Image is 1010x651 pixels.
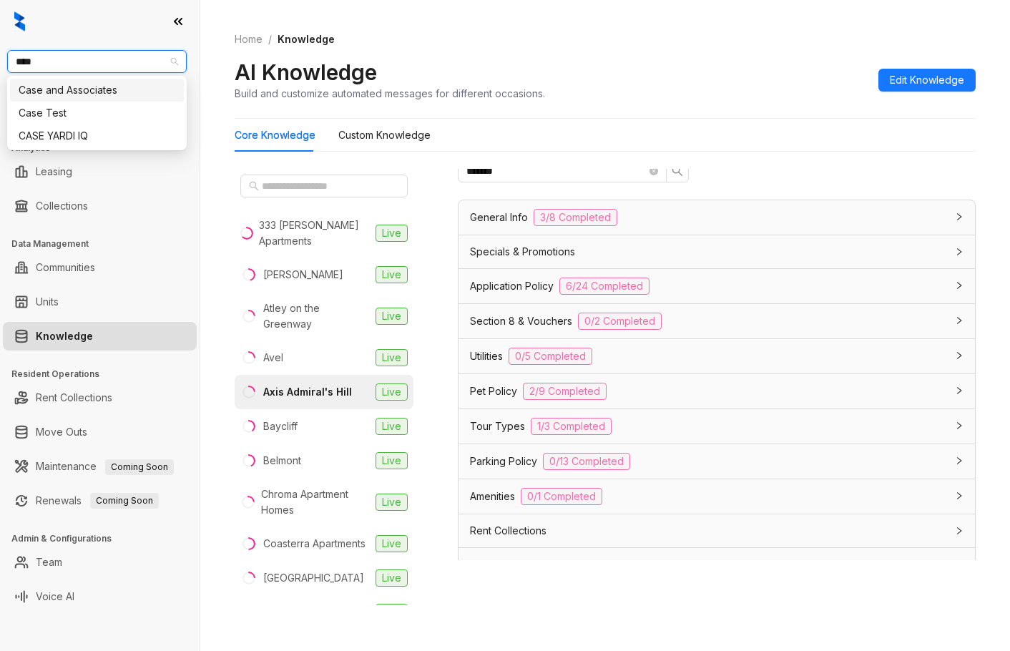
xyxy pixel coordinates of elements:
span: search [249,181,259,191]
span: 1/3 Completed [531,418,612,435]
div: CASE YARDI IQ [19,128,175,144]
span: General Info [470,210,528,225]
span: collapsed [955,351,964,360]
div: Amenities0/1 Completed [459,479,975,514]
span: 2/9 Completed [523,383,607,400]
div: Utilities0/5 Completed [459,339,975,373]
div: Case and Associates [10,79,184,102]
span: search [672,165,683,177]
a: Communities [36,253,95,282]
span: Live [376,604,408,621]
li: Communities [3,253,197,282]
div: Application Policy6/24 Completed [459,269,975,303]
span: Leasing Options [470,557,546,572]
span: 0/1 Completed [521,488,602,505]
span: Section 8 & Vouchers [470,313,572,329]
span: collapsed [955,491,964,500]
div: Belmont [263,453,301,469]
span: collapsed [955,421,964,430]
a: Collections [36,192,88,220]
span: Live [376,535,408,552]
li: Leasing [3,157,197,186]
li: Knowledge [3,322,197,351]
span: collapsed [955,248,964,256]
li: Voice AI [3,582,197,611]
span: Knowledge [278,33,335,45]
div: CASE YARDI IQ [10,124,184,147]
span: Live [376,418,408,435]
div: Coasterra Apartments [263,536,366,552]
h3: Data Management [11,238,200,250]
span: Parking Policy [470,454,537,469]
h3: Admin & Configurations [11,532,200,545]
div: Axis Admiral's Hill [263,384,352,400]
a: Move Outs [36,418,87,446]
span: Specials & Promotions [470,244,575,260]
li: Rent Collections [3,383,197,412]
span: Coming Soon [105,459,174,475]
span: Coming Soon [90,493,159,509]
span: Live [376,349,408,366]
div: [PERSON_NAME] [263,267,343,283]
span: close-circle [649,167,658,175]
span: collapsed [955,527,964,535]
a: Rent Collections [36,383,112,412]
span: collapsed [955,316,964,325]
span: Live [376,266,408,283]
img: logo [14,11,25,31]
span: collapsed [955,456,964,465]
div: 333 [PERSON_NAME] Apartments [259,217,370,249]
span: Tour Types [470,418,525,434]
span: collapsed [955,386,964,395]
div: Rent Collections [459,514,975,547]
div: Specials & Promotions [459,235,975,268]
span: collapsed [955,212,964,221]
span: Edit Knowledge [890,72,964,88]
a: Leasing [36,157,72,186]
a: Team [36,548,62,577]
div: Leasing Options [459,548,975,581]
div: General Info3/8 Completed [459,200,975,235]
span: Live [376,452,408,469]
li: / [268,31,272,47]
span: Live [376,383,408,401]
div: [GEOGRAPHIC_DATA] [263,604,364,620]
li: Leads [3,96,197,124]
div: Avel [263,350,283,366]
span: 0/2 Completed [578,313,662,330]
div: Tour Types1/3 Completed [459,409,975,444]
li: Collections [3,192,197,220]
li: Team [3,548,197,577]
span: 3/8 Completed [534,209,617,226]
a: Home [232,31,265,47]
div: Case and Associates [19,82,175,98]
div: Section 8 & Vouchers0/2 Completed [459,304,975,338]
a: RenewalsComing Soon [36,486,159,515]
span: Live [376,225,408,242]
div: Case Test [19,105,175,121]
div: Baycliff [263,418,298,434]
a: Units [36,288,59,316]
div: Core Knowledge [235,127,315,143]
span: 6/24 Completed [559,278,649,295]
span: Application Policy [470,278,554,294]
span: Amenities [470,489,515,504]
div: Case Test [10,102,184,124]
div: Atley on the Greenway [263,300,370,332]
h3: Resident Operations [11,368,200,381]
span: Live [376,308,408,325]
h2: AI Knowledge [235,59,377,86]
span: Pet Policy [470,383,517,399]
span: 0/13 Completed [543,453,630,470]
li: Units [3,288,197,316]
span: Live [376,569,408,587]
div: Build and customize automated messages for different occasions. [235,86,545,101]
span: Utilities [470,348,503,364]
div: Pet Policy2/9 Completed [459,374,975,408]
div: Custom Knowledge [338,127,431,143]
div: [GEOGRAPHIC_DATA] [263,570,364,586]
li: Maintenance [3,452,197,481]
li: Move Outs [3,418,197,446]
span: collapsed [955,281,964,290]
